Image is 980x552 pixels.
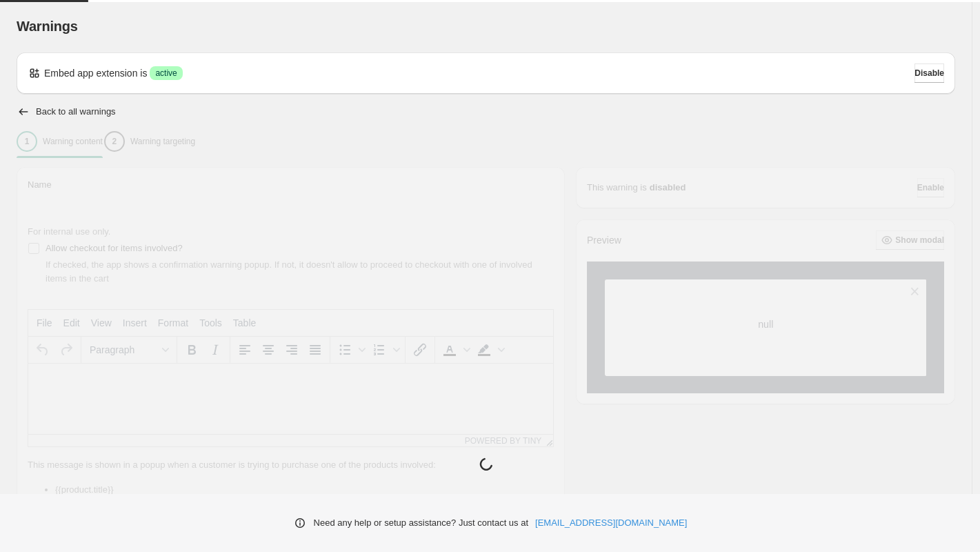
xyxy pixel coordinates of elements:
span: active [155,68,177,79]
span: Disable [914,68,944,79]
p: Embed app extension is [44,66,147,80]
a: [EMAIL_ADDRESS][DOMAIN_NAME] [535,516,687,530]
h2: Back to all warnings [36,106,116,117]
button: Disable [914,63,944,83]
span: Warnings [17,19,78,34]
